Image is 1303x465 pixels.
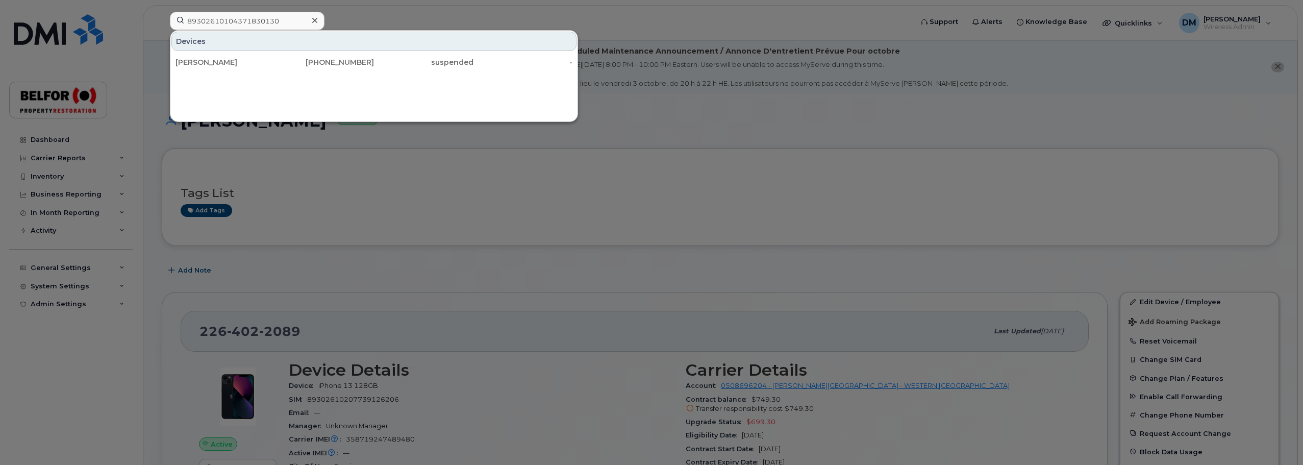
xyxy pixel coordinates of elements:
[171,53,577,71] a: [PERSON_NAME][PHONE_NUMBER]suspended-
[374,57,473,67] div: suspended
[171,32,577,51] div: Devices
[275,57,374,67] div: [PHONE_NUMBER]
[473,57,573,67] div: -
[176,57,275,67] div: [PERSON_NAME]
